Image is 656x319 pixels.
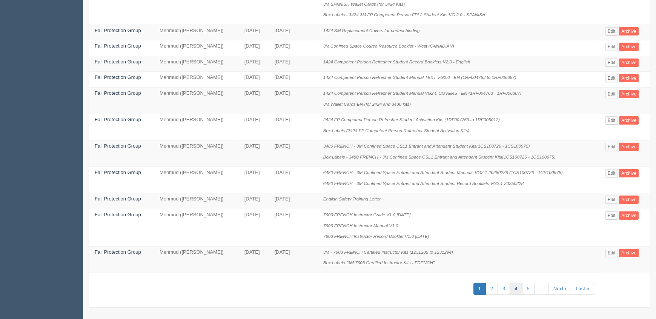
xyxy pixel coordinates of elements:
[605,169,618,177] a: Edit
[269,167,318,193] td: [DATE]
[323,59,470,64] i: 1424 Competent Person Refresher Student Record Booklets V2.0 - English
[154,209,239,247] td: Mehmud ([PERSON_NAME])
[154,25,239,40] td: Mehmud ([PERSON_NAME])
[473,283,486,295] a: 1
[269,246,318,273] td: [DATE]
[605,59,618,67] a: Edit
[548,283,572,295] a: Next ›
[619,196,639,204] a: Archive
[323,154,556,159] i: Box Labels - 3480 FRENCH - 3M Confined Space CSL1 Entrant and Attendant Student Kits(1CS100726 - ...
[95,196,141,202] a: Fall Protection Group
[619,143,639,151] a: Archive
[619,249,639,257] a: Archive
[498,283,510,295] a: 3
[323,143,530,148] i: 3480 FRENCH - 3M Confined Space CSL1 Entrant and Attendant Student Kits(1CS100726 - 1CS100975)
[239,40,269,56] td: [DATE]
[95,90,141,96] a: Fall Protection Group
[269,140,318,167] td: [DATE]
[605,43,618,51] a: Edit
[154,56,239,72] td: Mehmud ([PERSON_NAME])
[619,211,639,220] a: Archive
[269,40,318,56] td: [DATE]
[323,117,500,122] i: 2424 FP Competent Person Refresher Student Activation Kits (1RF004763 to 1RF005012)
[269,114,318,140] td: [DATE]
[619,90,639,98] a: Archive
[239,246,269,273] td: [DATE]
[269,72,318,88] td: [DATE]
[619,59,639,67] a: Archive
[605,249,618,257] a: Edit
[239,209,269,247] td: [DATE]
[323,43,454,48] i: 3M Confined Space Course Resource Booklet - West (CANADIAN)
[605,90,618,98] a: Edit
[619,27,639,35] a: Archive
[323,170,563,175] i: 6480 FRENCH - 3M Confined Space Entrant and Attendant Student Manuals VG2.1 20250228 (1CS100726 -...
[95,117,141,122] a: Fall Protection Group
[95,170,141,175] a: Fall Protection Group
[605,27,618,35] a: Edit
[323,196,381,201] i: English Safety Training Letter
[323,234,429,239] i: 7603 FRENCH Instructor Record Booklet V1.0 [DATE]
[95,43,141,49] a: Fall Protection Group
[239,87,269,114] td: [DATE]
[619,43,639,51] a: Archive
[239,56,269,72] td: [DATE]
[239,193,269,209] td: [DATE]
[323,212,411,217] i: 7603 FRENCH Instructor Guide V1.0 [DATE]
[323,260,435,265] i: Box Labels "3M 7603 Certified Instructor Kits - FRENCH"
[522,283,535,295] a: 5
[323,128,470,133] i: Box Labels (2424 FP Competent Person Refresher Student Activation Kits)
[269,56,318,72] td: [DATE]
[323,2,405,6] i: 3M SPANISH Wallet Cards (for 3424 Kits)
[154,140,239,167] td: Mehmud ([PERSON_NAME])
[95,249,141,255] a: Fall Protection Group
[154,87,239,114] td: Mehmud ([PERSON_NAME])
[605,196,618,204] a: Edit
[239,25,269,40] td: [DATE]
[323,28,420,33] i: 1424 SM Replacement Covers for perfect binding
[619,169,639,177] a: Archive
[239,72,269,88] td: [DATE]
[269,87,318,114] td: [DATE]
[605,116,618,125] a: Edit
[485,283,498,295] a: 2
[269,209,318,247] td: [DATE]
[323,181,524,186] i: 6480 FRENCH - 3M Confined Space Entrant and Attendant Student Record Booklets VG2.1 20250228
[510,283,522,295] a: 4
[95,28,141,33] a: Fall Protection Group
[323,12,485,17] i: Box Labels - 3424 3M FP Competent Person FPL2 Student Kits VG 2.0 - SPANISH
[239,140,269,167] td: [DATE]
[154,114,239,140] td: Mehmud ([PERSON_NAME])
[154,167,239,193] td: Mehmud ([PERSON_NAME])
[323,91,522,96] i: 1424 Competent Person Refresher Student Manual VG2.0 COVERS - EN (1RF004763 - 1RF006887)
[239,114,269,140] td: [DATE]
[95,59,141,65] a: Fall Protection Group
[154,246,239,273] td: Mehmud ([PERSON_NAME])
[269,25,318,40] td: [DATE]
[154,193,239,209] td: Mehmud ([PERSON_NAME])
[619,74,639,82] a: Archive
[95,212,141,217] a: Fall Protection Group
[239,167,269,193] td: [DATE]
[605,143,618,151] a: Edit
[534,283,549,295] a: …
[269,193,318,209] td: [DATE]
[154,72,239,88] td: Mehmud ([PERSON_NAME])
[323,223,398,228] i: 7603 FRENCH Instructor Manual V1.0
[323,102,411,106] i: 3M Wallet Cards EN (for 2424 and 3438 kits)
[323,75,516,80] i: 1424 Competent Person Refresher Student Manual TEXT VG2.0 - EN (1RF004763 to 1RF006887)
[571,283,594,295] a: Last »
[605,74,618,82] a: Edit
[154,40,239,56] td: Mehmud ([PERSON_NAME])
[605,211,618,220] a: Edit
[95,74,141,80] a: Fall Protection Group
[619,116,639,125] a: Archive
[95,143,141,149] a: Fall Protection Group
[323,250,453,254] i: 3M - 7603 FRENCH Certified Instructor Kits (1231285 to 1231294)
